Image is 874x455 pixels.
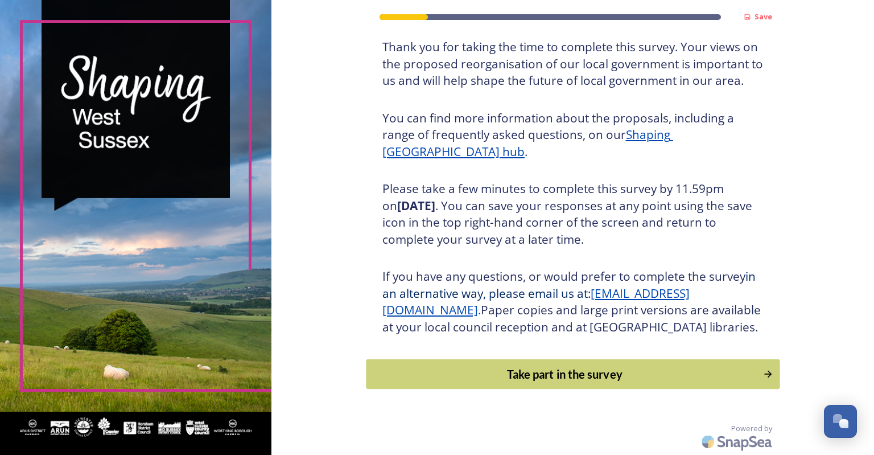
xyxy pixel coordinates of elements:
[366,359,780,390] button: Continue
[397,198,435,214] strong: [DATE]
[382,39,764,89] h3: Thank you for taking the time to complete this survey. Your views on the proposed reorganisation ...
[698,428,778,455] img: SnapSea Logo
[382,181,764,248] h3: Please take a few minutes to complete this survey by 11.59pm on . You can save your responses at ...
[382,110,764,161] h3: You can find more information about the proposals, including a range of frequently asked question...
[382,126,673,159] a: Shaping [GEOGRAPHIC_DATA] hub
[382,285,690,318] a: [EMAIL_ADDRESS][DOMAIN_NAME]
[478,302,481,318] span: .
[382,268,764,335] h3: If you have any questions, or would prefer to complete the survey Paper copies and large print ve...
[382,268,758,301] span: in an alternative way, please email us at:
[755,11,772,22] strong: Save
[824,405,857,438] button: Open Chat
[372,366,757,383] div: Take part in the survey
[731,423,772,434] span: Powered by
